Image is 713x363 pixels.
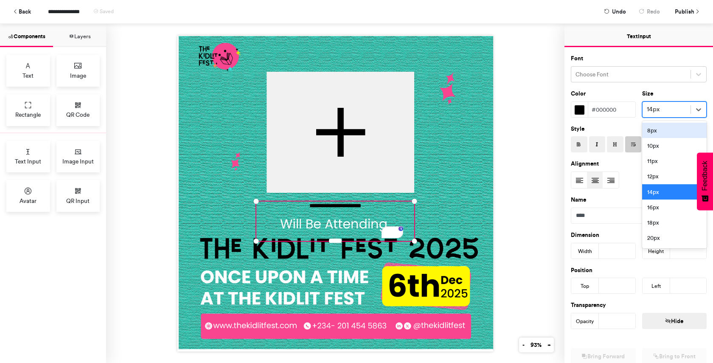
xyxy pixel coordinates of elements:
span: Text [22,71,34,80]
button: Feedback - Show survey [697,152,713,210]
label: Name [571,196,586,204]
div: Width [571,243,599,259]
div: 16px [642,200,707,215]
span: Rectangle [15,110,41,119]
button: Text Input [564,24,713,47]
button: Back [8,4,35,19]
span: QR Input [66,197,90,205]
span: Publish [675,4,694,19]
label: Font [571,54,583,63]
span: Undo [612,4,626,19]
span: QR Code [66,110,90,119]
div: 22px [642,246,707,261]
div: 14px [642,184,707,200]
span: Feedback [701,161,709,191]
label: Style [571,125,584,133]
div: 10px [642,138,707,153]
span: Image [70,71,86,80]
label: Transparency [571,301,606,310]
span: Saved [100,8,114,14]
button: Publish [668,4,705,19]
button: - [519,338,528,352]
div: To enrich screen reader interactions, please activate Accessibility in Grammarly extension settings [256,201,414,241]
label: Size [642,90,653,98]
div: Height [643,243,670,259]
label: Alignment [571,160,599,168]
button: Hide [642,313,707,329]
div: 11px [642,153,707,169]
label: Color [571,90,586,98]
span: Avatar [20,197,36,205]
div: 18px [642,215,707,230]
div: 20px [642,230,707,245]
span: Text Input [15,157,41,166]
div: Opacity [571,313,599,329]
button: 93% [527,338,545,352]
button: + [544,338,554,352]
label: Position [571,266,592,275]
div: Text Alignment Picker [571,172,619,189]
iframe: Drift Widget Chat Controller [671,321,703,353]
span: Image Input [62,157,94,166]
label: Dimension [571,231,599,239]
div: #000000 [588,102,635,117]
div: Top [571,278,599,294]
button: Layers [53,24,106,47]
button: Undo [600,4,630,19]
div: 12px [642,169,707,184]
div: 8px [642,123,707,138]
div: Left [643,278,670,294]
